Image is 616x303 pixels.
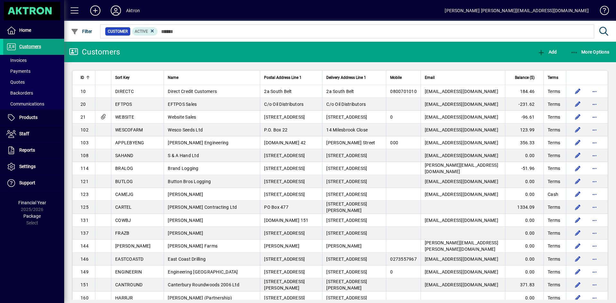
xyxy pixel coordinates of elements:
button: More options [589,228,600,238]
button: More options [589,254,600,264]
span: [STREET_ADDRESS] [264,166,305,171]
span: [STREET_ADDRESS] [264,192,305,197]
span: [STREET_ADDRESS] [264,179,305,184]
span: Delivery Address Line 1 [326,74,366,81]
a: Staff [3,126,64,142]
span: Customers [19,44,41,49]
span: 2a South Belt [264,89,292,94]
span: Active [135,29,148,34]
button: Edit [573,254,583,264]
span: 0800701010 [390,89,417,94]
span: [STREET_ADDRESS] [326,192,367,197]
a: Settings [3,159,64,175]
a: Communications [3,98,64,109]
span: Terms [548,74,558,81]
button: Edit [573,280,583,290]
span: 10 [81,89,86,94]
span: Products [19,115,38,120]
span: [PERSON_NAME] [168,218,203,223]
span: SAHAND [115,153,133,158]
span: WEBSITE [115,114,134,120]
span: [PERSON_NAME] [326,243,362,248]
button: Edit [573,267,583,277]
span: Website Sales [168,114,196,120]
div: Mobile [390,74,417,81]
span: Home [19,28,31,33]
td: -51.96 [505,162,543,175]
span: 121 [81,179,89,184]
span: 144 [81,243,89,248]
mat-chip: Activation Status: Active [132,27,158,36]
span: Terms [548,217,560,223]
span: Terms [548,88,560,95]
span: [STREET_ADDRESS] [264,153,305,158]
span: Name [168,74,178,81]
span: Terms [548,139,560,146]
span: [PERSON_NAME][EMAIL_ADDRESS][DOMAIN_NAME] [425,163,498,174]
a: Quotes [3,77,64,88]
button: Edit [573,241,583,251]
button: More Options [569,46,611,58]
span: Terms [548,295,560,301]
span: [PERSON_NAME] [264,243,299,248]
button: Filter [69,26,94,37]
button: Edit [573,215,583,225]
td: 1334.09 [505,201,543,214]
span: [STREET_ADDRESS] [264,269,305,274]
span: CARTEL [115,205,132,210]
span: [EMAIL_ADDRESS][DOMAIN_NAME] [425,102,498,107]
span: HARRJR [115,295,133,300]
span: [EMAIL_ADDRESS][DOMAIN_NAME] [425,140,498,145]
span: [PERSON_NAME] Street [326,140,375,145]
span: 102 [81,127,89,132]
span: 114 [81,166,89,171]
span: Reports [19,147,35,153]
span: [PERSON_NAME] [168,192,203,197]
span: Terms [548,152,560,159]
span: [STREET_ADDRESS] [264,257,305,262]
span: Quotes [6,80,25,85]
div: [PERSON_NAME] [PERSON_NAME][EMAIL_ADDRESS][DOMAIN_NAME] [445,5,589,16]
span: ID [81,74,84,81]
a: Home [3,22,64,38]
span: [PERSON_NAME] [115,243,150,248]
span: Terms [548,178,560,185]
span: Support [19,180,35,185]
span: COWBJ [115,218,131,223]
button: Edit [573,293,583,303]
td: 0.00 [505,214,543,227]
a: Knowledge Base [595,1,608,22]
span: P.O. Box 22 [264,127,287,132]
td: 0.00 [505,227,543,240]
span: [EMAIL_ADDRESS][DOMAIN_NAME] [425,257,498,262]
button: More options [589,280,600,290]
span: [STREET_ADDRESS] [264,114,305,120]
span: [EMAIL_ADDRESS][DOMAIN_NAME] [425,114,498,120]
span: 0 [390,269,393,274]
button: More options [589,176,600,187]
button: More options [589,293,600,303]
button: More options [589,138,600,148]
span: EASTCOASTD [115,257,144,262]
span: 146 [81,257,89,262]
div: Name [168,74,256,81]
td: 0.00 [505,265,543,278]
span: More Options [570,49,610,55]
button: Edit [573,112,583,122]
span: [EMAIL_ADDRESS][DOMAIN_NAME] [425,269,498,274]
span: Canterbury Roundwoods 2006 Ltd [168,282,239,287]
span: Payments [6,69,30,74]
span: [STREET_ADDRESS] [326,257,367,262]
span: Backorders [6,90,33,96]
td: 123.99 [505,123,543,136]
span: [STREET_ADDRESS] [264,295,305,300]
span: CAMEJG [115,192,134,197]
td: -231.62 [505,98,543,111]
span: 2a South Belt [326,89,354,94]
span: [DOMAIN_NAME] 42 [264,140,306,145]
span: Communications [6,101,44,106]
button: Profile [106,5,126,16]
button: Edit [573,150,583,161]
span: S & A Hand Ltd [168,153,199,158]
span: Financial Year [18,200,46,205]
